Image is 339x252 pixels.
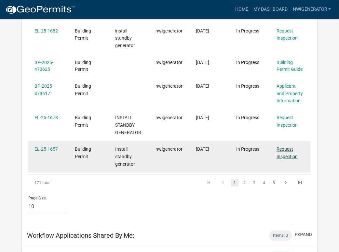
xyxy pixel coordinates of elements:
a: EL-25-1682 [34,28,58,33]
a: 4 [260,180,268,187]
a: Request Inspection [277,147,298,159]
a: BP-2025-473617 [34,84,53,96]
a: My Dashboard [251,3,290,16]
a: Applicant and Property Information [277,84,303,104]
span: Building Permit [75,60,91,72]
span: 09/04/2025 [196,84,209,89]
span: 09/04/2025 [196,28,209,33]
a: 3 [251,180,258,187]
a: 2 [241,180,249,187]
span: nwigenerator [156,115,183,120]
a: go to next page [280,180,292,187]
span: In Progress [236,115,259,120]
a: 5 [270,180,278,187]
div: Items: 0 [269,231,292,241]
a: Building Permit Guide [277,60,303,72]
a: nwigenerator [290,3,334,16]
a: go to first page [202,180,215,187]
span: INSTALL STANDBY GENERATOR [115,115,141,135]
span: nwigenerator [156,84,183,89]
a: EL-25-1678 [34,115,58,120]
span: Install standby generator [115,147,135,167]
a: go to last page [294,180,306,187]
li: page 4 [259,178,269,189]
li: page 2 [240,178,250,189]
span: In Progress [236,147,259,152]
a: BP-2025-473625 [34,60,53,72]
a: Request Inspection [277,115,298,128]
span: install standby generator [115,28,135,48]
h5: Workflow Applications Shared By Me: [27,232,134,240]
span: In Progress [236,84,259,89]
span: 09/04/2025 [196,115,209,120]
span: Building Permit [75,115,91,128]
a: EL-25-1657 [34,147,58,152]
span: In Progress [236,60,259,65]
div: 171 total [28,175,84,191]
a: Request Inspection [277,28,298,41]
a: 1 [231,180,239,187]
li: page 1 [230,178,240,189]
span: nwigenerator [156,60,183,65]
a: go to previous page [217,180,229,187]
span: 09/02/2025 [196,147,209,152]
li: page 3 [250,178,259,189]
span: In Progress [236,28,259,33]
a: Home [233,3,251,16]
span: Building Permit [75,147,91,159]
span: Building Permit [75,28,91,41]
span: nwigenerator [156,147,183,152]
span: 09/04/2025 [196,60,209,65]
li: page 5 [269,178,279,189]
span: Building Permit [75,84,91,96]
button: expand [295,232,312,238]
span: nwigenerator [156,28,183,33]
